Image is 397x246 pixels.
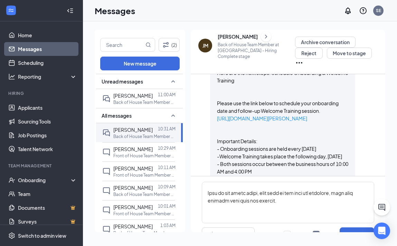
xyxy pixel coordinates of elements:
div: SE [376,8,381,13]
a: Talent Network [18,142,77,156]
svg: Settings [8,232,15,239]
svg: Collapse [67,7,74,14]
span: [PERSON_NAME] [113,185,153,191]
span: [PERSON_NAME] [113,204,153,210]
div: Hiring [8,90,76,96]
svg: SmallChevronUp [169,77,177,86]
svg: ChatInactive [102,148,111,156]
a: Job Postings [18,128,77,142]
p: Back of House Team Member at [GEOGRAPHIC_DATA] [113,99,176,105]
p: Back of House Team Member at [GEOGRAPHIC_DATA] - Hiring Complete stage [218,42,295,59]
svg: ChatInactive [102,187,111,195]
span: [PERSON_NAME] [113,165,153,171]
span: [PERSON_NAME] [113,146,153,152]
p: Front of House Team Member at [GEOGRAPHIC_DATA] [113,211,176,217]
a: SurveysCrown [18,215,77,228]
p: Back of House Team Member at [GEOGRAPHIC_DATA] [113,134,176,139]
button: Full text editorPen [202,227,255,241]
svg: MagnifyingGlass [145,42,151,48]
svg: WorkstreamLogo [8,7,15,14]
div: JM [202,42,208,49]
a: Applicants [18,101,77,115]
div: Switch to admin view [18,232,66,239]
button: Archive conversation [295,37,356,48]
svg: DoubleChat [102,95,111,103]
p: 10:01 AM [158,203,176,209]
p: Front of House Team Member at [GEOGRAPHIC_DATA] [113,172,176,178]
button: ChatActive [374,199,390,216]
p: 11:00 AM [158,92,176,98]
h1: Messages [95,5,135,17]
svg: QuestionInfo [359,7,367,15]
div: Onboarding [18,177,71,184]
p: Please use the link below to schedule your onboarding date and follow-up Welcome Training session. [217,99,348,115]
button: Send [340,227,374,241]
svg: Pen [208,231,215,238]
svg: Notifications [344,7,352,15]
p: -Welcome Training takes place the following day, [DATE] [217,152,348,160]
svg: UserCheck [8,177,15,184]
p: (Please schedule accordingly and ensure you’re available during those times.) [217,175,348,190]
p: Back of House Team Member at [GEOGRAPHIC_DATA] [113,230,176,236]
p: Back of House Team Member at [GEOGRAPHIC_DATA] [113,191,176,197]
svg: ChatInactive [102,225,111,234]
p: 1:03 AM [160,223,176,228]
div: Team Management [8,163,76,169]
div: Open Intercom Messenger [374,223,390,239]
p: Important Details: [217,137,348,145]
span: [PERSON_NAME] [113,127,153,133]
div: Reporting [18,73,77,80]
svg: Filter [162,41,170,49]
button: Reject [295,48,323,59]
button: New message [100,57,180,70]
p: 10:11 AM [158,165,176,170]
p: 10:31 AM [158,126,176,132]
button: Filter (2) [159,38,180,52]
div: [PERSON_NAME] [218,33,258,40]
textarea: Lorem Ipsum, Dolor sit ame con adipi elitsedd! Eiusmod te inci ut labor etd mag ali enim adm Veni... [202,182,374,223]
a: Scheduling [18,56,77,70]
span: All messages [102,112,132,119]
a: DocumentsCrown [18,201,77,215]
svg: Ellipses [295,59,303,67]
svg: ChevronRight [263,32,270,41]
a: Sourcing Tools [18,115,77,128]
svg: ChatInactive [102,167,111,176]
a: Team [18,187,77,201]
svg: DoubleChat [102,129,111,137]
p: 10:09 AM [158,184,176,190]
a: [URL][DOMAIN_NAME][PERSON_NAME] [217,115,307,121]
p: - Onboarding sessions are held every [DATE] [217,145,348,152]
svg: ChatActive [378,203,386,211]
p: - Both sessions occur between the business hours of 10:00 AM and 4:00 PM [217,160,348,175]
button: Move to stage [327,48,372,59]
p: Front of House Team Member at [GEOGRAPHIC_DATA] [113,153,176,159]
a: Messages [18,42,77,56]
p: 10:29 AM [158,145,176,151]
svg: ChatInactive [102,206,111,214]
svg: SmallChevronUp [169,111,177,120]
a: Home [18,28,77,42]
svg: Analysis [8,73,15,80]
span: Unread messages [102,78,143,85]
span: [PERSON_NAME] [113,223,153,229]
input: Search [101,38,144,51]
p: Here are the next steps: Schedule Onboarding & Welcome Training [217,69,348,84]
span: [PERSON_NAME] [113,92,153,99]
button: ChevronRight [261,31,271,42]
